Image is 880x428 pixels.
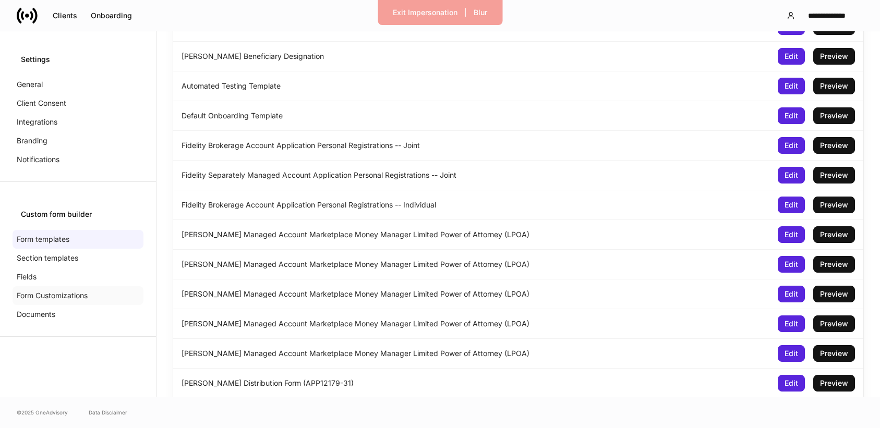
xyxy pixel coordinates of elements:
[17,136,47,146] p: Branding
[17,290,88,301] p: Form Customizations
[21,209,135,219] div: Custom form builder
[173,250,863,279] div: [PERSON_NAME] Managed Account Marketplace Money Manager Limited Power of Attorney (LPOA)
[173,190,863,220] div: Fidelity Brokerage Account Application Personal Registrations -- Individual
[778,48,805,65] button: Edit
[820,231,848,238] div: Preview
[820,201,848,209] div: Preview
[820,82,848,90] div: Preview
[91,12,132,19] div: Onboarding
[785,261,798,268] div: Edit
[820,261,848,268] div: Preview
[785,350,798,357] div: Edit
[17,234,69,244] p: Form templates
[173,220,863,250] div: [PERSON_NAME] Managed Account Marketplace Money Manager Limited Power of Attorney (LPOA)
[820,380,848,387] div: Preview
[13,286,143,305] a: Form Customizations
[393,9,457,16] div: Exit Impersonation
[13,94,143,113] a: Client Consent
[813,375,855,392] button: Preview
[813,286,855,302] button: Preview
[778,226,805,243] button: Edit
[820,142,848,149] div: Preview
[467,4,494,21] button: Blur
[17,309,55,320] p: Documents
[386,4,464,21] button: Exit Impersonation
[785,201,798,209] div: Edit
[820,53,848,60] div: Preview
[173,71,863,101] div: Automated Testing Template
[813,315,855,332] button: Preview
[813,256,855,273] button: Preview
[778,107,805,124] button: Edit
[785,172,798,179] div: Edit
[778,286,805,302] button: Edit
[813,226,855,243] button: Preview
[17,272,37,282] p: Fields
[785,380,798,387] div: Edit
[13,150,143,169] a: Notifications
[53,12,77,19] div: Clients
[17,79,43,90] p: General
[813,345,855,362] button: Preview
[785,112,798,119] div: Edit
[173,161,863,190] div: Fidelity Separately Managed Account Application Personal Registrations -- Joint
[778,256,805,273] button: Edit
[785,320,798,327] div: Edit
[173,339,863,369] div: [PERSON_NAME] Managed Account Marketplace Money Manager Limited Power of Attorney (LPOA)
[813,107,855,124] button: Preview
[813,137,855,154] button: Preview
[13,305,143,324] a: Documents
[17,98,66,108] p: Client Consent
[17,117,57,127] p: Integrations
[785,231,798,238] div: Edit
[17,253,78,263] p: Section templates
[13,131,143,150] a: Branding
[13,230,143,249] a: Form templates
[813,167,855,184] button: Preview
[820,350,848,357] div: Preview
[813,48,855,65] button: Preview
[13,249,143,267] a: Section templates
[13,75,143,94] a: General
[173,101,863,131] div: Default Onboarding Template
[173,279,863,309] div: [PERSON_NAME] Managed Account Marketplace Money Manager Limited Power of Attorney (LPOA)
[785,290,798,298] div: Edit
[173,42,863,71] div: [PERSON_NAME] Beneficiary Designation
[13,113,143,131] a: Integrations
[84,7,139,24] button: Onboarding
[173,309,863,339] div: [PERSON_NAME] Managed Account Marketplace Money Manager Limited Power of Attorney (LPOA)
[820,112,848,119] div: Preview
[474,9,487,16] div: Blur
[820,290,848,298] div: Preview
[89,408,127,417] a: Data Disclaimer
[778,167,805,184] button: Edit
[17,408,68,417] span: © 2025 OneAdvisory
[46,7,84,24] button: Clients
[173,369,863,398] div: [PERSON_NAME] Distribution Form (APP12179-31)
[813,197,855,213] button: Preview
[778,375,805,392] button: Edit
[778,345,805,362] button: Edit
[13,267,143,286] a: Fields
[21,54,135,65] div: Settings
[173,131,863,161] div: Fidelity Brokerage Account Application Personal Registrations -- Joint
[778,315,805,332] button: Edit
[813,78,855,94] button: Preview
[778,78,805,94] button: Edit
[778,197,805,213] button: Edit
[820,320,848,327] div: Preview
[785,82,798,90] div: Edit
[17,154,59,165] p: Notifications
[785,142,798,149] div: Edit
[820,172,848,179] div: Preview
[778,137,805,154] button: Edit
[785,53,798,60] div: Edit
